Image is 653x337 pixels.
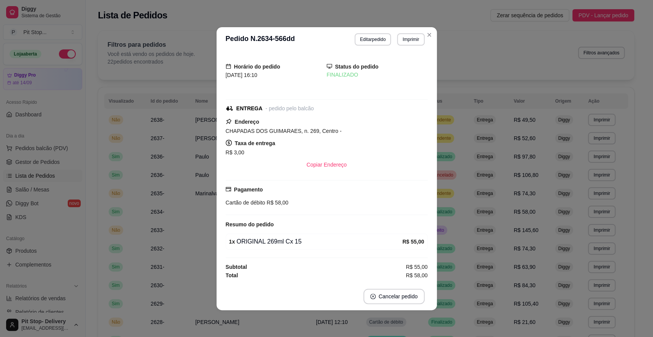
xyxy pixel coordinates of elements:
div: ENTREGA [236,105,262,113]
button: close-circleCancelar pedido [363,289,425,304]
span: calendar [226,64,231,69]
span: R$ 3,00 [226,149,244,155]
span: pushpin [226,118,232,124]
span: [DATE] 16:10 [226,72,257,78]
button: Editarpedido [355,33,391,46]
span: Cartão de débito [226,200,265,206]
strong: 1 x [229,239,235,245]
button: Imprimir [397,33,424,46]
strong: Endereço [235,119,259,125]
strong: Pagamento [234,186,263,193]
span: credit-card [226,186,231,192]
span: R$ 55,00 [406,263,428,271]
div: FINALIZADO [327,71,428,79]
button: Close [423,29,435,41]
span: CHAPADAS DOS GUIMARAES, n. 269, Centro - [226,128,342,134]
strong: Resumo do pedido [226,221,274,227]
span: dollar [226,140,232,146]
strong: Total [226,272,238,278]
span: desktop [327,64,332,69]
strong: Taxa de entrega [235,140,275,146]
strong: Subtotal [226,264,247,270]
span: close-circle [370,294,376,299]
strong: R$ 55,00 [402,239,424,245]
span: R$ 58,00 [265,200,288,206]
h3: Pedido N. 2634-566dd [226,33,295,46]
span: R$ 58,00 [406,271,428,280]
div: ORIGINAL 269ml Cx 15 [229,237,402,246]
strong: Horário do pedido [234,64,280,70]
strong: Status do pedido [335,64,379,70]
div: - pedido pelo balcão [265,105,314,113]
button: Copiar Endereço [300,157,353,172]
